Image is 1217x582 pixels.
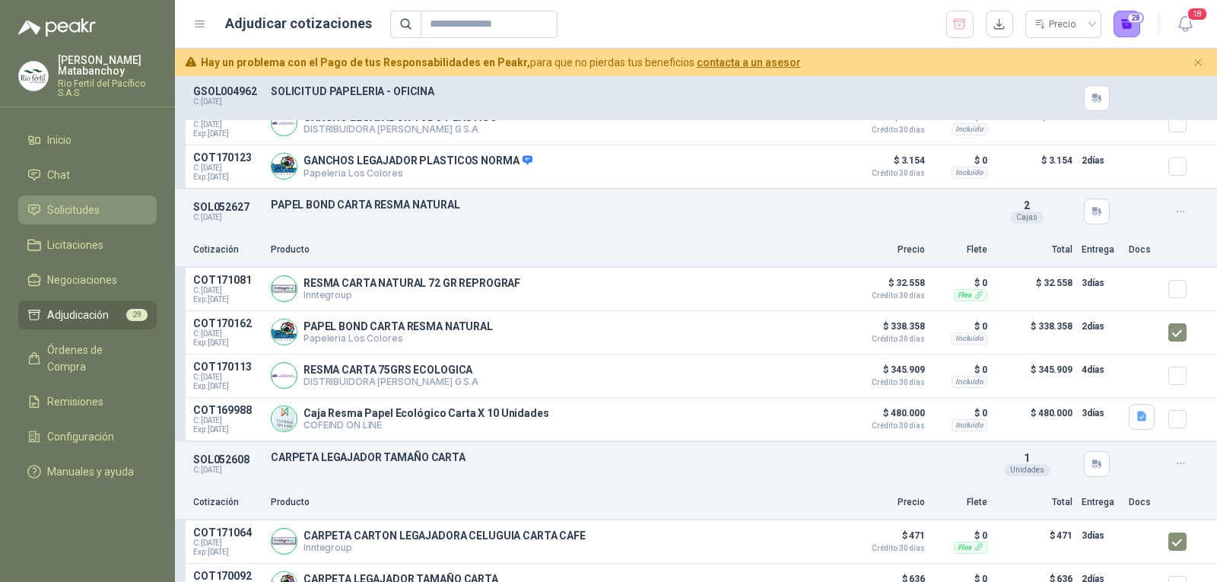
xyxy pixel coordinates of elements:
img: Logo peakr [18,18,96,37]
span: 1 [1024,452,1030,464]
p: $ 0 [934,404,987,422]
a: Inicio [18,126,157,154]
p: Docs [1129,243,1159,257]
p: COT171081 [193,274,262,286]
span: Crédito 30 días [849,422,925,430]
div: Incluido [952,167,987,179]
a: Remisiones [18,387,157,416]
p: [PERSON_NAME] Matabanchoy [58,55,157,76]
button: Cerrar [1189,53,1208,72]
p: Precio [849,243,925,257]
a: Negociaciones [18,266,157,294]
p: C: [DATE] [193,466,262,475]
div: Precio [1034,13,1079,36]
p: COFEIND ON LINE [303,419,549,431]
img: Company Logo [272,406,297,431]
p: $ 0 [934,274,987,292]
p: GSOL004962 [193,85,262,97]
p: Flete [934,495,987,510]
p: $ 338.358 [996,317,1072,348]
p: Inntegroup [303,542,586,553]
p: 2 días [1082,151,1120,170]
span: Crédito 30 días [849,170,925,177]
div: Cajas [1010,211,1044,224]
span: Exp: [DATE] [193,295,262,304]
span: Exp: [DATE] [193,339,262,348]
span: Crédito 30 días [849,292,925,300]
button: 18 [1171,11,1199,38]
div: Incluido [952,419,987,431]
b: Hay un problema con el Pago de tus Responsabilidades en Peakr, [201,56,530,68]
span: Crédito 30 días [849,379,925,386]
span: para que no pierdas tus beneficios [201,54,801,71]
span: 29 [126,309,148,321]
p: COT170123 [193,151,262,164]
span: C: [DATE] [193,164,262,173]
span: Exp: [DATE] [193,425,262,434]
div: Unidades [1004,464,1050,476]
span: 2 [1024,199,1030,211]
div: Incluido [952,123,987,135]
span: Crédito 30 días [849,336,925,343]
p: Producto [271,243,840,257]
p: Cotización [193,243,262,257]
p: COT171064 [193,526,262,539]
div: Flex [954,289,987,301]
span: Exp: [DATE] [193,382,262,391]
p: PAPEL BOND CARTA RESMA NATURAL [271,199,980,211]
span: Configuración [47,428,114,445]
p: Producto [271,495,840,510]
p: $ 0 [934,361,987,379]
p: $ 345.909 [996,361,1072,391]
p: COT170113 [193,361,262,373]
span: Licitaciones [47,237,103,253]
p: Flete [934,243,987,257]
p: Entrega [1082,495,1120,510]
a: Solicitudes [18,196,157,224]
p: COT170162 [193,317,262,329]
p: Papeleria Los Colores [303,332,493,344]
a: Configuración [18,422,157,451]
span: Manuales y ayuda [47,463,134,480]
p: $ 0 [934,526,987,545]
p: RESMA CARTA NATURAL 72 GR REPROGRAF [303,277,520,289]
p: DISTRIBUIDORA [PERSON_NAME] G S.A [303,376,478,387]
img: Company Logo [272,110,297,135]
h1: Adjudicar cotizaciones [225,13,372,34]
p: CARPETA CARTON LEGAJADORA CELUGUIA CARTA CAFE [303,530,586,542]
span: Inicio [47,132,71,148]
p: $ 32.558 [996,274,1072,304]
p: 3 días [1082,274,1120,292]
span: C: [DATE] [193,286,262,295]
span: Crédito 30 días [849,545,925,552]
p: PAPEL BOND CARTA RESMA NATURAL [303,320,493,332]
p: $ 3.059 [849,108,925,134]
img: Company Logo [272,363,297,388]
span: C: [DATE] [193,120,262,129]
span: Remisiones [47,393,103,410]
p: $ 3.154 [996,151,1072,182]
span: 18 [1187,7,1208,21]
p: $ 3.059 [996,108,1072,138]
div: Incluido [952,332,987,345]
p: Total [996,495,1072,510]
img: Company Logo [272,529,297,554]
span: C: [DATE] [193,416,262,425]
span: Crédito 30 días [849,126,925,134]
p: Total [996,243,1072,257]
p: $ 3.154 [849,151,925,177]
span: C: [DATE] [193,373,262,382]
p: Inntegroup [303,289,520,301]
p: $ 471 [996,526,1072,557]
span: Órdenes de Compra [47,342,142,375]
span: Solicitudes [47,202,100,218]
p: Caja Resma Papel Ecológico Carta X 10 Unidades [303,407,549,419]
a: Adjudicación29 [18,301,157,329]
p: 4 días [1082,361,1120,379]
span: Chat [47,167,70,183]
p: GANCHOS LEGAJADOR PLASTICOS NORMA [303,154,532,168]
p: $ 345.909 [849,361,925,386]
p: COT169988 [193,404,262,416]
a: Licitaciones [18,231,157,259]
p: SOL052608 [193,453,262,466]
